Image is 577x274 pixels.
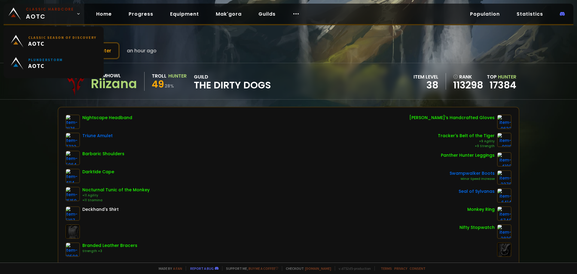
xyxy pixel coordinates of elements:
[165,83,174,89] small: 28 %
[450,170,495,177] div: Swampwalker Boots
[211,8,246,20] a: Mak'gora
[414,81,438,90] div: 38
[453,73,483,81] div: rank
[173,266,182,271] a: a fan
[82,187,150,193] div: Nocturnal Tunic of the Monkey
[165,8,204,20] a: Equipment
[82,249,137,254] div: Strength +3
[7,52,100,75] a: PlunderstormAOTC
[305,266,331,271] a: [DOMAIN_NAME]
[335,266,371,271] span: v. d752d5 - production
[254,8,280,20] a: Guilds
[82,193,150,198] div: +11 Agility
[82,133,113,139] div: Triune Amulet
[441,152,495,159] div: Panther Hunter Leggings
[490,78,516,92] a: 17384
[155,266,182,271] span: Made by
[28,40,96,47] span: AOTC
[66,133,80,147] img: item-7722
[438,139,495,144] div: +9 Agility
[497,188,511,203] img: item-6414
[222,266,278,271] span: Support me,
[467,206,495,213] div: Monkey Ring
[249,266,278,271] a: Buy me a coffee
[194,73,271,90] div: guild
[168,72,187,80] div: Hunter
[66,169,80,183] img: item-4114
[91,8,117,20] a: Home
[4,4,84,24] a: Classic HardcoreAOTC
[450,177,495,181] div: Minor Speed Increase
[82,206,119,213] div: Deckhand's Shirt
[190,266,214,271] a: Report a bug
[66,206,80,221] img: item-5107
[438,144,495,149] div: +9 Strength
[512,8,548,20] a: Statistics
[410,266,426,271] a: Consent
[414,73,438,81] div: item level
[194,81,271,90] span: The Dirty Dogs
[91,72,137,79] div: Doomhowl
[497,224,511,239] img: item-2820
[465,8,505,20] a: Population
[438,133,495,139] div: Tracker's Belt of the Tiger
[66,151,80,165] img: item-5964
[82,169,114,175] div: Darktide Cape
[459,188,495,195] div: Seal of Sylvanas
[497,170,511,185] img: item-2276
[28,62,63,69] span: AOTC
[497,206,511,221] img: item-6748
[66,115,80,129] img: item-8176
[152,72,166,80] div: Troll
[453,81,483,90] a: 113298
[381,266,392,271] a: Terms
[28,57,63,62] small: Plunderstorm
[459,224,495,231] div: Nifty Stopwatch
[497,133,511,147] img: item-9916
[127,47,157,54] span: an hour ago
[91,79,137,88] div: Riizana
[497,115,511,129] img: item-9632
[26,7,74,21] span: AOTC
[66,242,80,257] img: item-19508
[82,198,150,203] div: +11 Stamina
[7,30,100,52] a: Classic Season of DiscoveryAOTC
[82,242,137,249] div: Branded Leather Bracers
[28,35,96,40] small: Classic Season of Discovery
[497,152,511,167] img: item-4108
[82,151,124,157] div: Barbaric Shoulders
[82,115,132,121] div: Nightscape Headband
[487,73,516,81] div: Top
[124,8,158,20] a: Progress
[66,187,80,201] img: item-15159
[26,7,74,12] small: Classic Hardcore
[498,73,516,80] span: Hunter
[282,266,331,271] span: Checkout
[409,115,495,121] div: [PERSON_NAME]'s Handcrafted Gloves
[152,77,164,91] span: 49
[394,266,407,271] a: Privacy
